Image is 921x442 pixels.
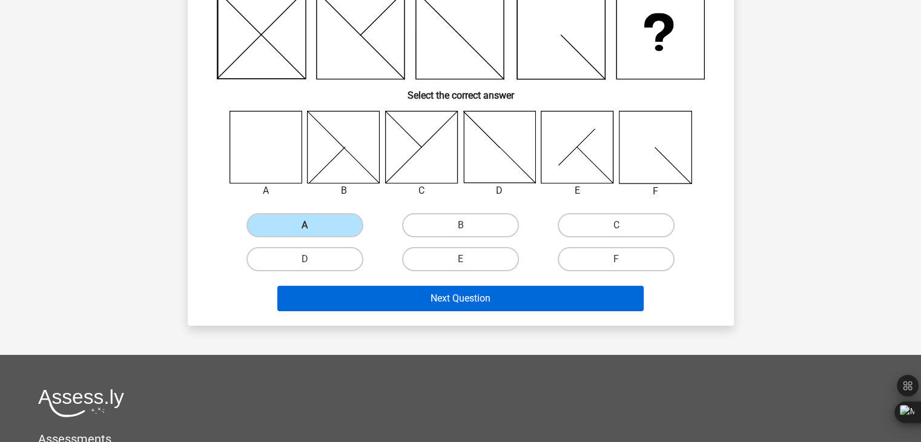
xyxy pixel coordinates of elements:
div: D [454,183,546,198]
div: E [532,183,623,198]
img: Assessly logo [38,389,124,417]
div: B [298,183,389,198]
div: A [220,183,312,198]
div: F [610,184,701,199]
label: C [558,213,675,237]
label: B [402,213,519,237]
h6: Select the correct answer [207,80,715,101]
button: Next Question [277,286,644,311]
label: E [402,247,519,271]
label: D [246,247,363,271]
div: C [376,183,467,198]
label: F [558,247,675,271]
label: A [246,213,363,237]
